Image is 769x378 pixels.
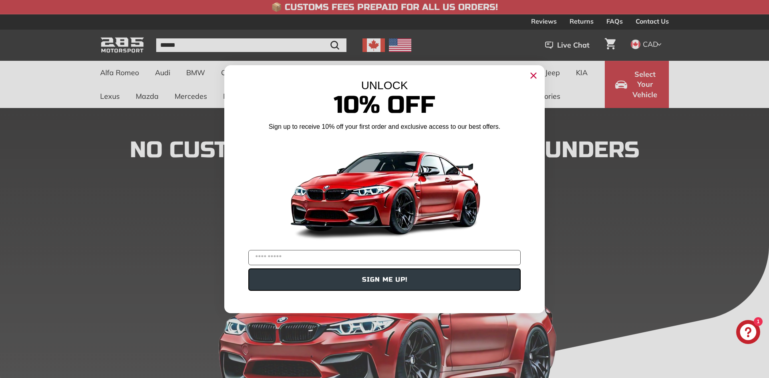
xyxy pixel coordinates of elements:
span: 10% Off [334,90,435,120]
button: SIGN ME UP! [248,268,521,291]
img: Banner showing BMW 4 Series Body kit [284,134,485,247]
inbox-online-store-chat: Shopify online store chat [734,320,763,346]
input: YOUR EMAIL [248,250,521,265]
span: UNLOCK [361,79,408,92]
span: Sign up to receive 10% off your first order and exclusive access to our best offers. [269,123,500,130]
button: Close dialog [527,69,540,82]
